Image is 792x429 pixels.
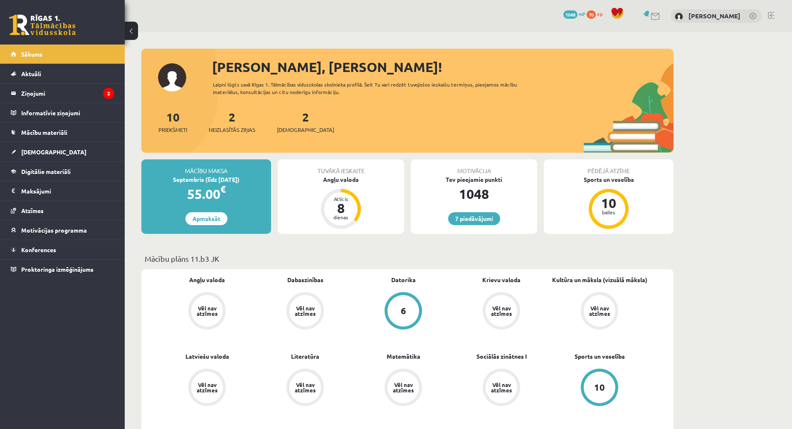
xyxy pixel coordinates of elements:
[294,305,317,316] div: Vēl nav atzīmes
[328,196,353,201] div: Atlicis
[158,109,187,134] a: 10Priekšmeti
[21,168,71,175] span: Digitālie materiāli
[158,292,256,331] a: Vēl nav atzīmes
[291,352,319,361] a: Literatūra
[141,175,271,184] div: Septembris (līdz [DATE])
[11,221,114,240] a: Motivācijas programma
[141,184,271,204] div: 55.00
[21,70,41,77] span: Aktuāli
[594,383,605,392] div: 10
[294,382,317,393] div: Vēl nav atzīmes
[411,159,537,175] div: Motivācija
[21,129,67,136] span: Mācību materiāli
[9,15,76,35] a: Rīgas 1. Tālmācības vidusskola
[21,265,94,273] span: Proktoringa izmēģinājums
[550,369,649,408] a: 10
[21,181,114,201] legend: Maksājumi
[452,292,550,331] a: Vēl nav atzīmes
[391,275,416,284] a: Datorika
[675,12,683,21] img: Regnārs Želvis
[575,352,625,361] a: Sports un veselība
[354,292,452,331] a: 6
[145,253,670,264] p: Mācību plāns 11.b3 JK
[21,148,86,156] span: [DEMOGRAPHIC_DATA]
[587,10,596,19] span: 70
[103,88,114,99] i: 2
[141,159,271,175] div: Mācību maksa
[596,196,621,210] div: 10
[688,12,740,20] a: [PERSON_NAME]
[544,175,674,184] div: Sports un veselība
[354,369,452,408] a: Vēl nav atzīmes
[185,212,227,225] a: Apmaksāt
[256,292,354,331] a: Vēl nav atzīmes
[21,226,87,234] span: Motivācijas programma
[579,10,585,17] span: mP
[21,103,114,122] legend: Informatīvie ziņojumi
[597,10,602,17] span: xp
[328,201,353,215] div: 8
[277,109,334,134] a: 2[DEMOGRAPHIC_DATA]
[212,57,674,77] div: [PERSON_NAME], [PERSON_NAME]!
[11,84,114,103] a: Ziņojumi2
[195,305,219,316] div: Vēl nav atzīmes
[387,352,420,361] a: Matemātika
[11,162,114,181] a: Digitālie materiāli
[209,126,255,134] span: Neizlasītās ziņas
[550,292,649,331] a: Vēl nav atzīmes
[195,382,219,393] div: Vēl nav atzīmes
[490,382,513,393] div: Vēl nav atzīmes
[587,10,607,17] a: 70 xp
[552,275,647,284] a: Kultūra un māksla (vizuālā māksla)
[328,215,353,220] div: dienas
[209,109,255,134] a: 2Neizlasītās ziņas
[11,181,114,201] a: Maksājumi
[448,212,500,225] a: 7 piedāvājumi
[278,175,404,184] div: Angļu valoda
[11,103,114,122] a: Informatīvie ziņojumi
[490,305,513,316] div: Vēl nav atzīmes
[452,369,550,408] a: Vēl nav atzīmes
[11,64,114,83] a: Aktuāli
[544,159,674,175] div: Pēdējā atzīme
[11,123,114,142] a: Mācību materiāli
[401,306,406,315] div: 6
[11,260,114,279] a: Proktoringa izmēģinājums
[21,246,56,253] span: Konferences
[213,81,532,96] div: Laipni lūgts savā Rīgas 1. Tālmācības vidusskolas skolnieka profilā. Šeit Tu vari redzēt tuvojošo...
[482,275,521,284] a: Krievu valoda
[287,275,323,284] a: Dabaszinības
[476,352,527,361] a: Sociālās zinātnes I
[563,10,577,19] span: 1048
[11,142,114,161] a: [DEMOGRAPHIC_DATA]
[189,275,225,284] a: Angļu valoda
[563,10,585,17] a: 1048 mP
[277,126,334,134] span: [DEMOGRAPHIC_DATA]
[220,183,226,195] span: €
[256,369,354,408] a: Vēl nav atzīmes
[278,159,404,175] div: Tuvākā ieskaite
[21,84,114,103] legend: Ziņojumi
[411,175,537,184] div: Tev pieejamie punkti
[392,382,415,393] div: Vēl nav atzīmes
[21,50,42,58] span: Sākums
[158,369,256,408] a: Vēl nav atzīmes
[185,352,229,361] a: Latviešu valoda
[544,175,674,230] a: Sports un veselība 10 balles
[278,175,404,230] a: Angļu valoda Atlicis 8 dienas
[11,45,114,64] a: Sākums
[588,305,611,316] div: Vēl nav atzīmes
[11,201,114,220] a: Atzīmes
[596,210,621,215] div: balles
[411,184,537,204] div: 1048
[158,126,187,134] span: Priekšmeti
[11,240,114,259] a: Konferences
[21,207,44,214] span: Atzīmes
